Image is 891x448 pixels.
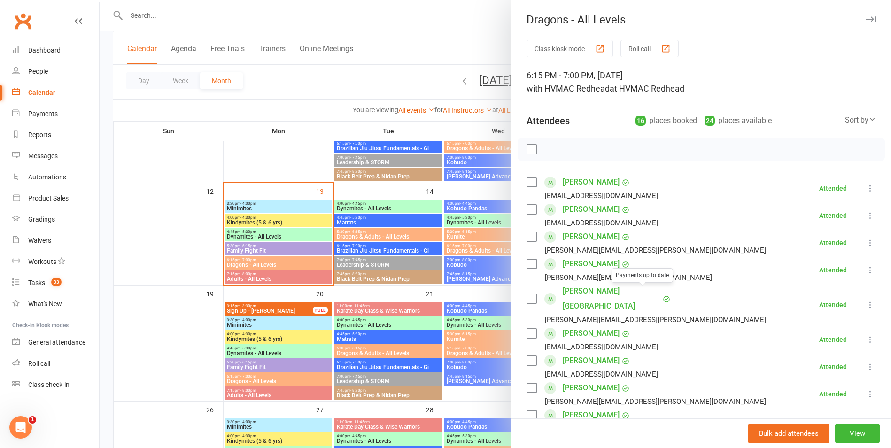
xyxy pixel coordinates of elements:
[28,46,61,54] div: Dashboard
[12,124,99,146] a: Reports
[819,363,847,370] div: Attended
[705,114,772,127] div: places available
[545,368,658,380] div: [EMAIL_ADDRESS][DOMAIN_NAME]
[51,278,62,286] span: 33
[28,279,45,286] div: Tasks
[620,40,679,57] button: Roll call
[819,391,847,397] div: Attended
[12,167,99,188] a: Automations
[545,190,658,202] div: [EMAIL_ADDRESS][DOMAIN_NAME]
[12,353,99,374] a: Roll call
[610,84,684,93] span: at HVMAC Redhead
[12,230,99,251] a: Waivers
[527,114,570,127] div: Attendees
[28,258,56,265] div: Workouts
[748,424,829,443] button: Bulk add attendees
[28,131,51,139] div: Reports
[12,146,99,167] a: Messages
[527,69,876,95] div: 6:15 PM - 7:00 PM, [DATE]
[28,110,58,117] div: Payments
[28,381,70,388] div: Class check-in
[28,68,48,75] div: People
[545,314,766,326] div: [PERSON_NAME][EMAIL_ADDRESS][PERSON_NAME][DOMAIN_NAME]
[12,272,99,294] a: Tasks 33
[527,84,610,93] span: with HVMAC Redhead
[835,424,880,443] button: View
[28,360,50,367] div: Roll call
[563,326,620,341] a: [PERSON_NAME]
[28,300,62,308] div: What's New
[12,251,99,272] a: Workouts
[563,380,620,395] a: [PERSON_NAME]
[511,13,891,26] div: Dragons - All Levels
[563,202,620,217] a: [PERSON_NAME]
[28,339,85,346] div: General attendance
[527,40,613,57] button: Class kiosk mode
[545,244,766,256] div: [PERSON_NAME][EMAIL_ADDRESS][PERSON_NAME][DOMAIN_NAME]
[12,332,99,353] a: General attendance kiosk mode
[612,268,673,283] div: Payments up to date
[545,395,766,408] div: [PERSON_NAME][EMAIL_ADDRESS][PERSON_NAME][DOMAIN_NAME]
[563,256,620,271] a: [PERSON_NAME]
[563,284,660,314] a: [PERSON_NAME][GEOGRAPHIC_DATA]
[29,416,36,424] span: 1
[12,40,99,61] a: Dashboard
[28,237,51,244] div: Waivers
[819,185,847,192] div: Attended
[12,374,99,395] a: Class kiosk mode
[819,212,847,219] div: Attended
[705,116,715,126] div: 24
[545,341,658,353] div: [EMAIL_ADDRESS][DOMAIN_NAME]
[819,336,847,343] div: Attended
[11,9,35,33] a: Clubworx
[563,229,620,244] a: [PERSON_NAME]
[635,114,697,127] div: places booked
[635,116,646,126] div: 16
[28,216,55,223] div: Gradings
[9,416,32,439] iframe: Intercom live chat
[845,114,876,126] div: Sort by
[28,194,69,202] div: Product Sales
[819,239,847,246] div: Attended
[12,209,99,230] a: Gradings
[545,217,658,229] div: [EMAIL_ADDRESS][DOMAIN_NAME]
[12,61,99,82] a: People
[819,267,847,273] div: Attended
[12,103,99,124] a: Payments
[819,301,847,308] div: Attended
[563,353,620,368] a: [PERSON_NAME]
[12,294,99,315] a: What's New
[12,188,99,209] a: Product Sales
[12,82,99,103] a: Calendar
[563,408,620,423] a: [PERSON_NAME]
[28,89,55,96] div: Calendar
[28,152,58,160] div: Messages
[563,175,620,190] a: [PERSON_NAME]
[545,271,712,284] div: [PERSON_NAME][EMAIL_ADDRESS][DOMAIN_NAME]
[28,173,66,181] div: Automations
